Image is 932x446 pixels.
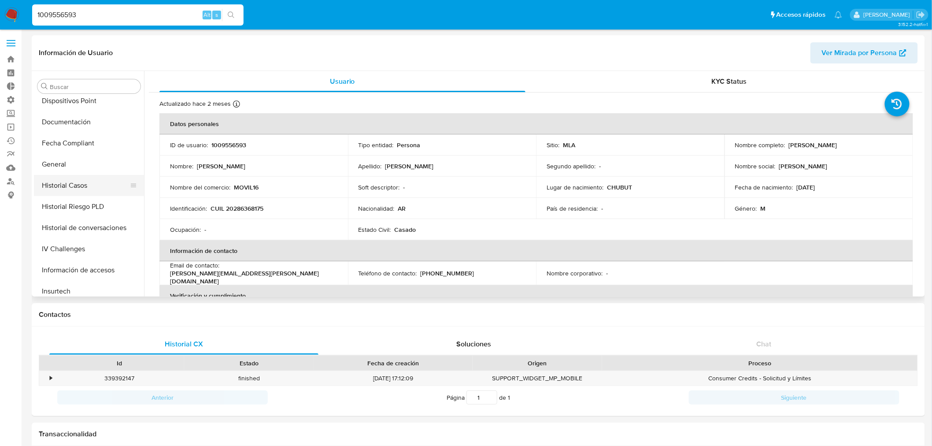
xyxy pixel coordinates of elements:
p: Nombre : [170,162,193,170]
span: Soluciones [457,339,492,349]
p: Tipo entidad : [359,141,394,149]
a: Notificaciones [835,11,842,19]
p: MLA [563,141,575,149]
p: - [606,269,608,277]
p: Apellido : [359,162,382,170]
p: Ocupación : [170,226,201,234]
p: Sitio : [547,141,559,149]
p: Nombre social : [735,162,776,170]
button: Insurtech [34,281,144,302]
p: MOVIL16 [234,183,259,191]
span: Usuario [330,76,355,86]
button: Anterior [57,390,268,405]
div: Id [61,359,178,368]
span: Página de [447,390,510,405]
p: 1009556593 [211,141,246,149]
input: Buscar [50,83,137,91]
h1: Contactos [39,310,918,319]
div: 339392147 [55,371,184,386]
p: Nacionalidad : [359,204,395,212]
div: Proceso [608,359,911,368]
div: Fecha de creación [320,359,466,368]
p: [PERSON_NAME] [197,162,245,170]
p: Soft descriptor : [359,183,400,191]
a: Salir [916,10,925,19]
th: Verificación y cumplimiento [159,285,913,306]
div: Origen [479,359,596,368]
button: Buscar [41,83,48,90]
button: Información de accesos [34,260,144,281]
p: [DATE] [797,183,815,191]
input: Buscar usuario o caso... [32,9,244,21]
th: Información de contacto [159,240,913,261]
p: ID de usuario : [170,141,208,149]
p: CHUBUT [607,183,632,191]
p: Nombre corporativo : [547,269,603,277]
div: • [50,374,52,383]
p: - [403,183,405,191]
p: Nombre del comercio : [170,183,230,191]
button: Ver Mirada por Persona [810,42,918,63]
button: Siguiente [689,390,899,405]
span: 1 [508,393,510,402]
p: mercedes.medrano@mercadolibre.com [863,11,913,19]
p: Género : [735,204,757,212]
p: Teléfono de contacto : [359,269,417,277]
p: Casado [395,226,416,234]
p: [PERSON_NAME] [779,162,828,170]
button: Historial de conversaciones [34,217,144,238]
p: - [204,226,206,234]
span: Historial CX [165,339,203,349]
p: [PERSON_NAME] [385,162,434,170]
button: search-icon [222,9,240,21]
button: General [34,154,144,175]
p: Lugar de nacimiento : [547,183,603,191]
button: Documentación [34,111,144,133]
p: Persona [397,141,421,149]
div: Consumer Credits - Solicitud y Límites [602,371,917,386]
p: [PHONE_NUMBER] [421,269,474,277]
p: CUIL 20286368175 [211,204,263,212]
button: Historial Riesgo PLD [34,196,144,217]
p: M [761,204,766,212]
span: Chat [757,339,772,349]
p: Nombre completo : [735,141,785,149]
div: finished [184,371,314,386]
div: Estado [190,359,307,368]
div: SUPPORT_WIDGET_MP_MOBILE [473,371,602,386]
th: Datos personales [159,113,913,134]
h1: Información de Usuario [39,48,113,57]
p: Email de contacto : [170,261,219,269]
span: KYC Status [712,76,747,86]
button: Historial Casos [34,175,137,196]
p: - [601,204,603,212]
span: Ver Mirada por Persona [822,42,897,63]
p: Actualizado hace 2 meses [159,100,231,108]
button: IV Challenges [34,238,144,260]
span: Alt [203,11,211,19]
p: AR [398,204,406,212]
p: Estado Civil : [359,226,391,234]
button: Fecha Compliant [34,133,144,154]
h1: Transaccionalidad [39,430,918,439]
p: [PERSON_NAME][EMAIL_ADDRESS][PERSON_NAME][DOMAIN_NAME] [170,269,334,285]
p: Identificación : [170,204,207,212]
p: - [599,162,601,170]
span: Accesos rápidos [777,10,826,19]
p: Segundo apellido : [547,162,595,170]
p: País de residencia : [547,204,598,212]
span: s [215,11,218,19]
div: [DATE] 17:12:09 [314,371,473,386]
button: Dispositivos Point [34,90,144,111]
p: Fecha de nacimiento : [735,183,793,191]
p: [PERSON_NAME] [789,141,837,149]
